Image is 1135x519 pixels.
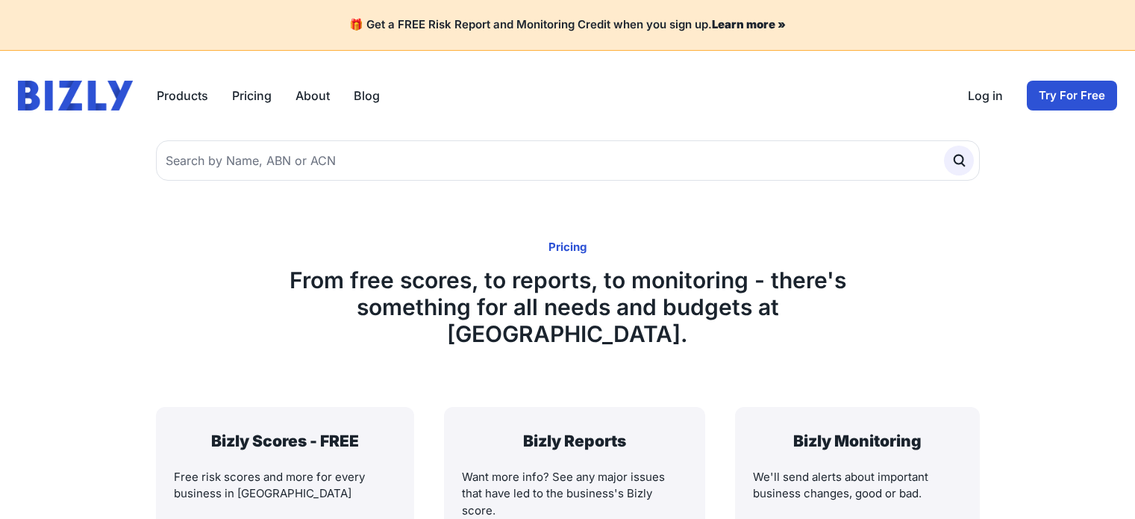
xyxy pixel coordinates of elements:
h1: From free scores, to reports, to monitoring - there's something for all needs and budgets at [GEO... [234,267,902,347]
a: Pricing [232,87,272,105]
a: Try For Free [1027,81,1117,111]
p: Free risk scores and more for every business in [GEOGRAPHIC_DATA] [174,469,397,503]
a: Log in [968,87,1003,105]
button: Products [157,87,208,105]
h3: Bizly Scores - FREE [174,431,397,451]
h3: Bizly Reports [462,431,687,451]
a: Blog [354,87,380,105]
a: Learn more » [712,17,786,31]
input: Search by Name, ABN or ACN [156,140,980,181]
h4: 🎁 Get a FREE Risk Report and Monitoring Credit when you sign up. [18,18,1117,32]
a: About [296,87,330,105]
p: We'll send alerts about important business changes, good or bad. [753,469,961,503]
h3: Bizly Monitoring [753,431,961,451]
